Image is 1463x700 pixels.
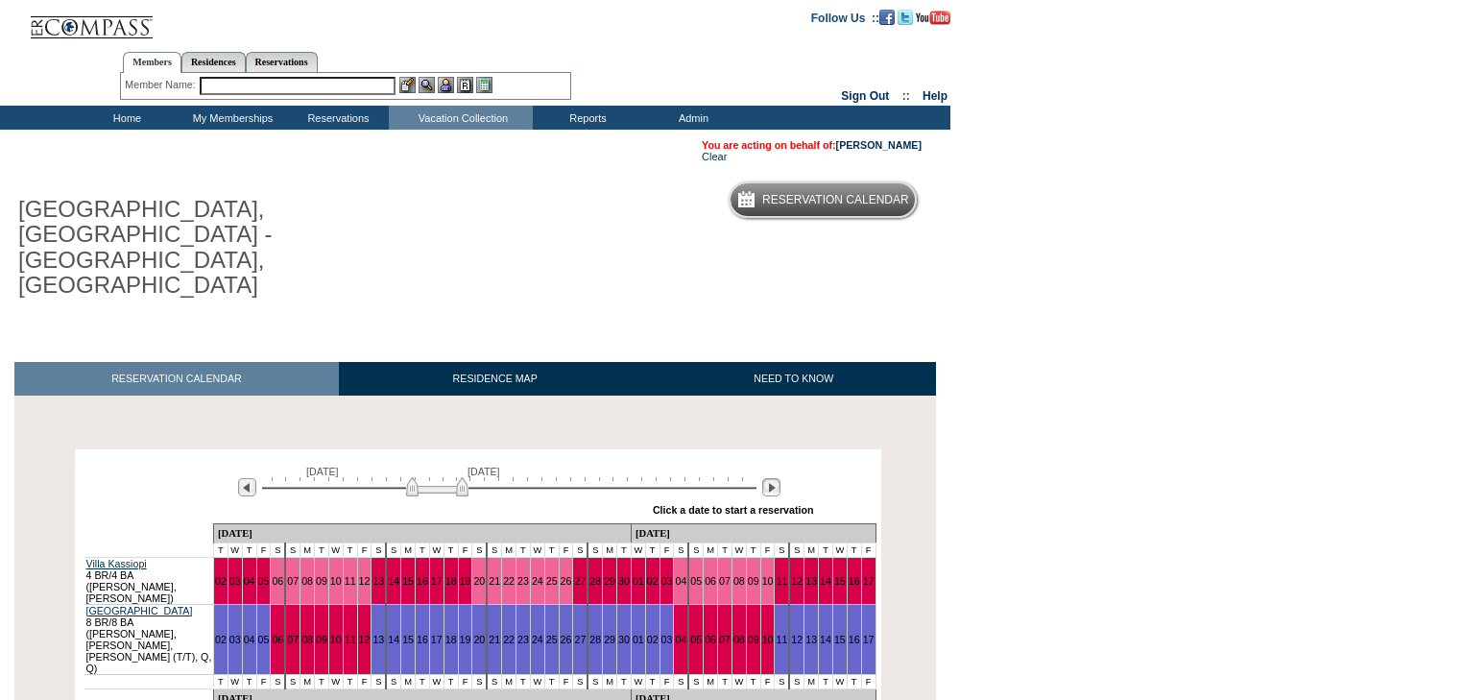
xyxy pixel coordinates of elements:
a: 10 [762,634,774,645]
img: b_calculator.gif [476,77,492,93]
a: 15 [834,634,846,645]
td: W [832,674,847,688]
a: 14 [388,634,399,645]
a: 16 [849,575,860,587]
a: 30 [618,575,630,587]
img: Next [762,478,780,496]
td: F [861,674,875,688]
a: 06 [705,634,716,645]
td: S [285,543,300,557]
a: 13 [372,575,384,587]
td: My Memberships [178,106,283,130]
a: Reservations [246,52,318,72]
td: W [228,543,242,557]
td: T [718,674,732,688]
td: M [401,674,416,688]
a: 25 [546,575,558,587]
td: W [228,674,242,688]
td: S [775,674,789,688]
a: 07 [287,634,299,645]
a: 29 [604,634,615,645]
td: F [458,674,472,688]
a: 18 [445,634,457,645]
td: W [429,543,444,557]
img: View [419,77,435,93]
a: 23 [517,575,529,587]
a: Become our fan on Facebook [879,11,895,22]
td: T [242,543,256,557]
td: T [746,543,760,557]
a: 12 [791,575,803,587]
a: 03 [229,575,241,587]
a: 09 [748,634,759,645]
td: T [746,674,760,688]
td: T [617,674,632,688]
td: S [271,543,285,557]
td: T [416,674,430,688]
a: 27 [574,575,586,587]
td: T [819,674,833,688]
td: M [804,543,819,557]
td: F [357,674,372,688]
td: S [372,543,386,557]
td: [DATE] [631,523,875,543]
a: 01 [633,575,644,587]
td: M [401,543,416,557]
td: M [603,543,617,557]
td: W [631,674,645,688]
a: 22 [503,634,515,645]
a: 13 [805,575,817,587]
div: Member Name: [125,77,199,93]
a: [PERSON_NAME] [836,139,922,151]
td: T [444,674,458,688]
td: W [328,543,343,557]
td: T [444,543,458,557]
span: [DATE] [306,466,339,477]
h1: [GEOGRAPHIC_DATA], [GEOGRAPHIC_DATA] - [GEOGRAPHIC_DATA], [GEOGRAPHIC_DATA] [14,193,444,302]
a: 12 [359,634,371,645]
td: T [242,674,256,688]
td: T [213,674,228,688]
img: Follow us on Twitter [898,10,913,25]
td: M [502,543,516,557]
a: 01 [633,634,644,645]
td: S [674,674,688,688]
a: 13 [372,634,384,645]
td: T [544,543,559,557]
a: 12 [359,575,371,587]
td: T [343,543,357,557]
img: Become our fan on Facebook [879,10,895,25]
a: 11 [776,575,787,587]
td: T [516,674,531,688]
a: 10 [330,575,342,587]
a: NEED TO KNOW [651,362,936,396]
td: T [314,674,328,688]
td: T [718,543,732,557]
a: 10 [762,575,774,587]
span: [DATE] [468,466,500,477]
td: Home [72,106,178,130]
td: W [631,543,645,557]
a: 17 [431,575,443,587]
a: 02 [647,634,659,645]
td: F [559,674,573,688]
td: S [674,543,688,557]
td: F [861,543,875,557]
td: W [328,674,343,688]
td: F [458,543,472,557]
a: 02 [215,575,227,587]
td: S [487,543,501,557]
a: 11 [345,575,356,587]
td: S [588,543,602,557]
a: Residences [181,52,246,72]
a: 11 [776,634,787,645]
td: S [573,674,588,688]
img: Impersonate [438,77,454,93]
td: W [832,543,847,557]
a: 14 [820,634,831,645]
td: M [704,674,718,688]
a: 19 [460,575,471,587]
a: [GEOGRAPHIC_DATA] [86,605,193,616]
td: F [256,674,271,688]
td: F [760,543,775,557]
